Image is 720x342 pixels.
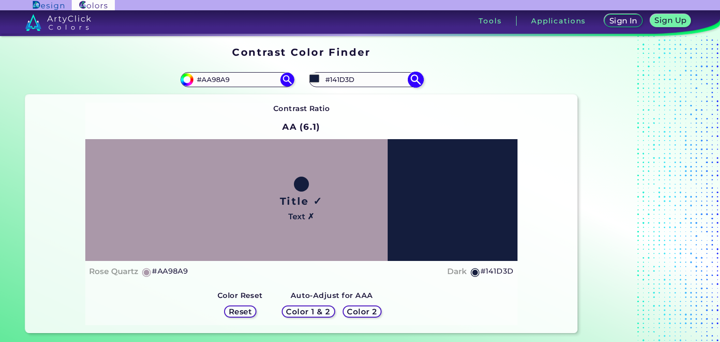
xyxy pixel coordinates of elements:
h4: Rose Quartz [89,265,138,278]
h3: Applications [531,17,586,24]
img: icon search [407,72,424,88]
input: type color 1.. [194,74,281,86]
h4: Text ✗ [288,210,314,223]
img: logo_artyclick_colors_white.svg [25,14,91,31]
strong: Contrast Ratio [273,104,330,113]
strong: Auto-Adjust for AAA [291,291,373,300]
a: Sign Up [652,15,689,27]
img: icon search [280,73,294,87]
h5: Sign Up [656,17,685,24]
h5: #141D3D [480,265,514,277]
h2: AA (6.1) [278,117,325,137]
input: type color 2.. [322,74,409,86]
h3: Tools [479,17,502,24]
h5: #AA98A9 [152,265,188,277]
h5: Sign In [611,17,636,24]
h1: Title ✓ [280,194,323,208]
img: ArtyClick Design logo [33,1,64,10]
h5: Color 1 & 2 [288,308,328,315]
h5: ◉ [470,266,480,277]
h1: Contrast Color Finder [232,45,370,59]
h5: Reset [230,308,251,315]
strong: Color Reset [217,291,263,300]
h5: ◉ [142,266,152,277]
a: Sign In [606,15,640,27]
h4: Dark [447,265,467,278]
h5: Color 2 [348,308,375,315]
